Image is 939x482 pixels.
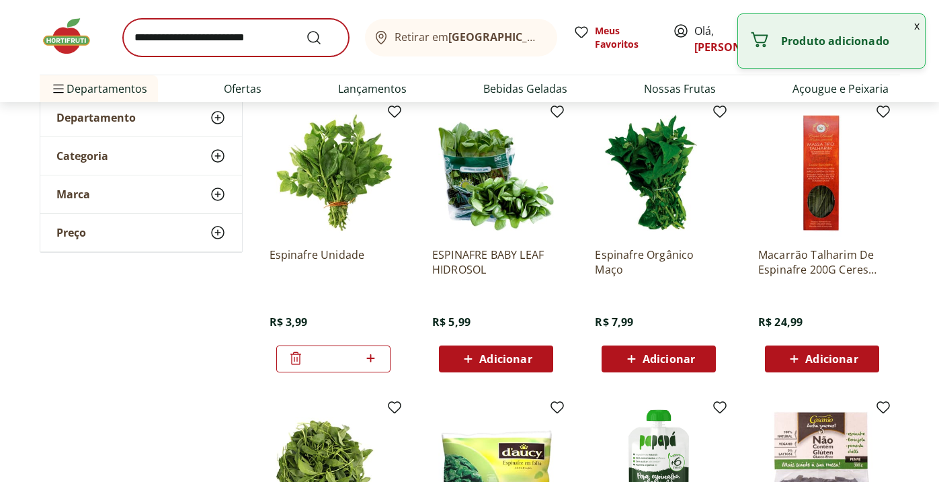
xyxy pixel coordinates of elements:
[694,23,754,55] span: Olá,
[395,31,543,43] span: Retirar em
[40,175,242,213] button: Marca
[56,188,90,201] span: Marca
[50,73,67,105] button: Menu
[758,109,886,237] img: Macarrão Talharim De Espinafre 200G Ceres Brasil
[270,247,397,277] a: Espinafre Unidade
[40,137,242,175] button: Categoria
[439,346,553,372] button: Adicionar
[483,81,567,97] a: Bebidas Geladas
[432,247,560,277] a: ESPINAFRE BABY LEAF HIDROSOL
[758,247,886,277] a: Macarrão Talharim De Espinafre 200G Ceres [GEOGRAPHIC_DATA]
[432,109,560,237] img: ESPINAFRE BABY LEAF HIDROSOL
[56,111,136,124] span: Departamento
[56,226,86,239] span: Preço
[644,81,716,97] a: Nossas Frutas
[365,19,557,56] button: Retirar em[GEOGRAPHIC_DATA]/[GEOGRAPHIC_DATA]
[758,315,803,329] span: R$ 24,99
[595,315,633,329] span: R$ 7,99
[595,109,723,237] img: Espinafre Orgânico Maço
[123,19,349,56] input: search
[40,16,107,56] img: Hortifruti
[643,354,695,364] span: Adicionar
[432,315,471,329] span: R$ 5,99
[306,30,338,46] button: Submit Search
[270,109,397,237] img: Espinafre Unidade
[781,34,914,48] p: Produto adicionado
[338,81,407,97] a: Lançamentos
[595,24,657,51] span: Meus Favoritos
[792,81,889,97] a: Açougue e Peixaria
[805,354,858,364] span: Adicionar
[602,346,716,372] button: Adicionar
[270,315,308,329] span: R$ 3,99
[909,14,925,37] button: Fechar notificação
[573,24,657,51] a: Meus Favoritos
[479,354,532,364] span: Adicionar
[448,30,675,44] b: [GEOGRAPHIC_DATA]/[GEOGRAPHIC_DATA]
[40,214,242,251] button: Preço
[595,247,723,277] a: Espinafre Orgânico Maço
[40,99,242,136] button: Departamento
[224,81,261,97] a: Ofertas
[765,346,879,372] button: Adicionar
[50,73,147,105] span: Departamentos
[694,40,782,54] a: [PERSON_NAME]
[56,149,108,163] span: Categoria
